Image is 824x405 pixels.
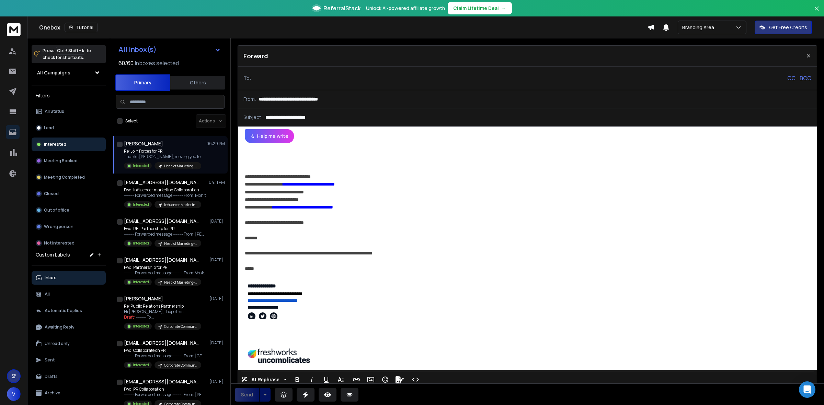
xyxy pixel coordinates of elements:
p: ---------- Forwarded message --------- From: Mohit [124,193,206,198]
button: Tutorial [65,23,98,32]
h1: [EMAIL_ADDRESS][DOMAIN_NAME] +1 [124,218,199,225]
button: Out of office [32,203,106,217]
button: Meeting Booked [32,154,106,168]
p: Fwd: Influencer marketing Collaboration [124,187,206,193]
p: Wrong person [44,224,73,229]
p: Head of Marketing-Campaign-Sep-1 [164,280,197,285]
h1: [PERSON_NAME] [124,140,163,147]
p: Inbox [45,275,56,281]
button: Not Interested [32,236,106,250]
button: Insert Link (Ctrl+K) [350,373,363,386]
p: Drafts [45,374,58,379]
button: Lead [32,121,106,135]
h1: All Inbox(s) [118,46,157,53]
p: Interested [133,279,149,285]
p: [DATE] [209,296,225,301]
p: Closed [44,191,59,196]
button: Bold (Ctrl+B) [291,373,304,386]
img: AD_4nXdeie5NUjBxAIclFi4pZyD6KL57igWUWN_LSzibM-MOm_sq91W1KyP4Tu8b1wzQRhJoLv7fxx07pJVnup66QWYs8vLwr... [270,312,278,320]
p: Corporate Communications-Campaign-Sep-1 [164,324,197,329]
button: Others [170,75,225,90]
p: Fwd: RE: Partnership for PR [124,226,206,231]
button: Get Free Credits [755,21,812,34]
button: Close banner [812,4,821,21]
img: AD_4nXeqartS4r_Fpux2sfkKcC5XJbtAu_lXTWDHxUVNKjJPWxF_bYr3i2VGO9spoK4MU9UBkbQm8pyQgaogE8NLu7y6gq-3m... [259,312,267,320]
button: V [7,387,21,401]
button: Interested [32,138,106,151]
h1: [EMAIL_ADDRESS][DOMAIN_NAME] +1 [124,257,199,263]
button: AI Rephrase [240,373,288,386]
p: From: [243,96,256,103]
button: All Campaigns [32,66,106,80]
p: ---------- Forwarded message --------- From: [GEOGRAPHIC_DATA] [124,353,206,359]
button: All Inbox(s) [113,43,226,56]
p: Re: Public Relations Partnership [124,303,201,309]
p: Unread only [45,341,70,346]
span: → [502,5,506,12]
p: Interested [133,202,149,207]
p: Influencer Marketing Campaigns [164,202,197,207]
p: 06:29 PM [206,141,225,146]
p: Automatic Replies [45,308,82,313]
p: All Status [45,109,64,114]
span: Ctrl + Shift + k [56,47,85,55]
p: Out of office [44,207,69,213]
h1: All Campaigns [37,69,70,76]
button: More Text [334,373,347,386]
p: Lead [44,125,54,131]
img: AD_4nXc6BpzYzDcE_mD6F884aEhan-9SsdFWYswEjsF4XY-hMKGjgEnqIk7T8UuxOclf65_0zRRz09Pb03uu1mPyHGHSvD3Mc... [245,348,314,365]
p: Re: Join Forces for PR [124,148,201,154]
p: Hi [PERSON_NAME], I hope this [124,309,201,314]
button: Archive [32,386,106,400]
p: Subject: [243,114,263,121]
p: Get Free Credits [769,24,807,31]
p: Interested [133,362,149,368]
p: Meeting Completed [44,175,85,180]
p: Not Interested [44,240,75,246]
button: All Status [32,105,106,118]
p: Meeting Booked [44,158,78,164]
p: [DATE] [209,257,225,263]
p: Awaiting Reply [45,324,75,330]
h1: [PERSON_NAME] [124,295,163,302]
p: Head of Marketing-Campaign-Sep-1 [164,164,197,169]
button: Code View [409,373,422,386]
button: Primary [115,74,170,91]
button: Closed [32,187,106,201]
p: Archive [45,390,60,396]
p: Interested [133,163,149,168]
p: Interested [44,142,66,147]
span: ReferralStack [323,4,360,12]
p: Unlock AI-powered affiliate growth [366,5,445,12]
button: Underline (Ctrl+U) [320,373,333,386]
h3: Custom Labels [36,251,70,258]
button: Insert Image (Ctrl+P) [364,373,377,386]
p: Branding Area [682,24,717,31]
p: [DATE] [209,379,225,384]
div: Onebox [39,23,648,32]
button: Emoticons [379,373,392,386]
p: 04:11 PM [209,180,225,185]
p: Fwd: Partnership for PR [124,265,206,270]
button: Signature [393,373,406,386]
p: Thanks [PERSON_NAME], moving you to [124,154,201,159]
p: [DATE] [209,340,225,346]
div: Open Intercom Messenger [799,381,815,398]
p: Interested [133,241,149,246]
p: Interested [133,324,149,329]
button: Inbox [32,271,106,285]
button: All [32,287,106,301]
p: ---------- Forwarded message --------- From: [PERSON_NAME] [124,392,206,397]
p: ---------- Forwarded message --------- From: Venkatesh [124,270,206,276]
span: AI Rephrase [250,377,281,383]
h1: [EMAIL_ADDRESS][DOMAIN_NAME] +1 [124,179,199,186]
button: Meeting Completed [32,170,106,184]
h3: Filters [32,91,106,100]
p: Fwd: Collaborate on PR [124,348,206,353]
button: Awaiting Reply [32,320,106,334]
p: BCC [800,74,811,82]
p: CC [787,74,796,82]
span: Draft: [124,314,135,320]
